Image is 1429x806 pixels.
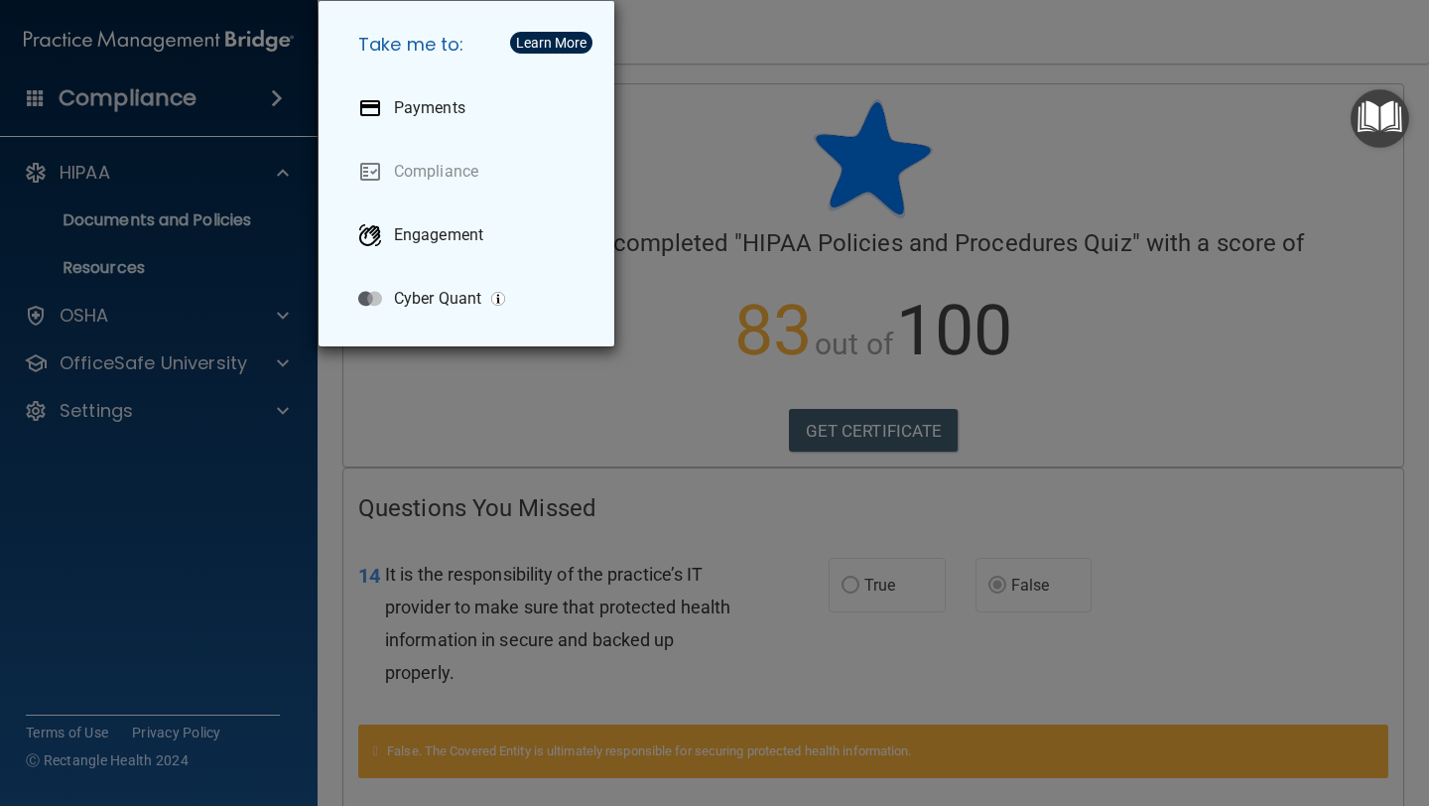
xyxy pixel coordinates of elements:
[342,144,598,200] a: Compliance
[510,32,592,54] button: Learn More
[394,98,465,118] p: Payments
[342,80,598,136] a: Payments
[342,17,598,72] h5: Take me to:
[516,36,586,50] div: Learn More
[342,207,598,263] a: Engagement
[394,225,483,245] p: Engagement
[394,289,481,309] p: Cyber Quant
[342,271,598,327] a: Cyber Quant
[1351,89,1409,148] button: Open Resource Center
